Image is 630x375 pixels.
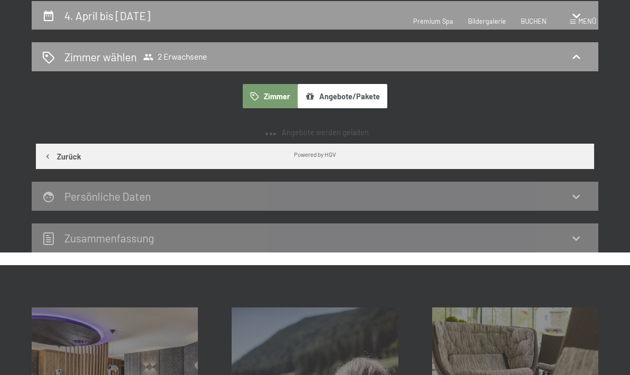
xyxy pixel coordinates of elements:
h2: Persönliche Daten [64,190,151,203]
div: Powered by HGV [294,150,336,158]
a: Premium Spa [413,17,453,25]
button: Zurück [36,144,89,169]
a: Bildergalerie [468,17,506,25]
button: Zimmer [243,84,298,108]
h2: Zimmer wählen [64,49,137,64]
span: Menü [578,17,596,25]
div: Angebote werden geladen [261,127,368,138]
a: BUCHEN [521,17,547,25]
button: Angebote/Pakete [298,84,387,108]
h2: 4. April bis [DATE] [64,9,150,22]
span: 2 Erwachsene [143,52,207,62]
h2: Zusammen­fassung [64,231,154,245]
